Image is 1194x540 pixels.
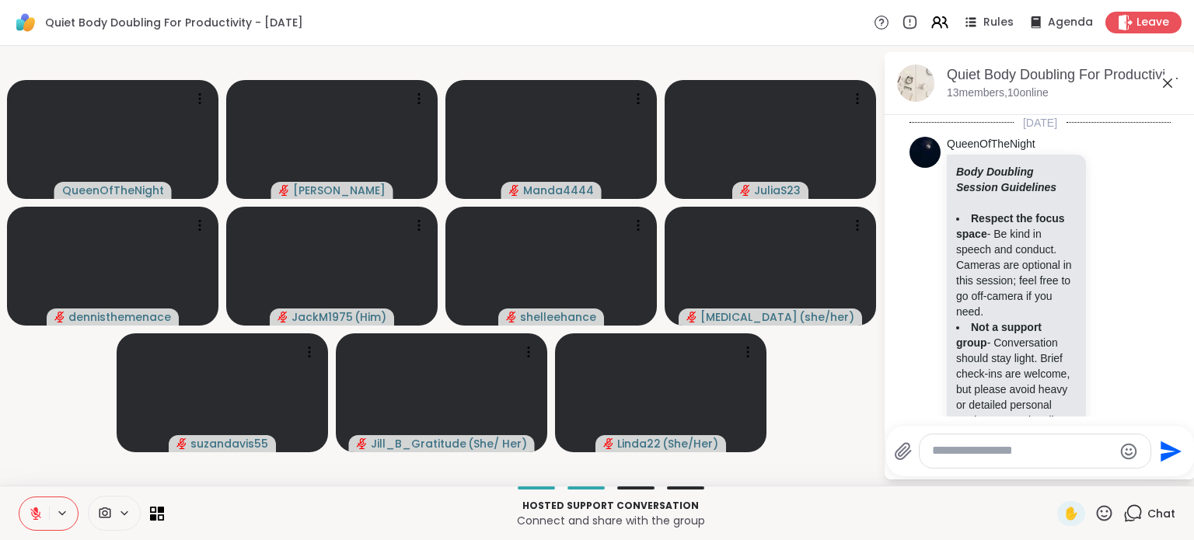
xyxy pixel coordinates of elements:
span: Rules [983,15,1014,30]
p: 13 members, 10 online [947,85,1049,101]
strong: Not a support group [956,321,1042,349]
span: audio-muted [54,312,65,322]
span: Leave [1136,15,1169,30]
img: ShareWell Logomark [12,9,39,36]
span: ( Him ) [354,309,386,325]
span: audio-muted [278,312,288,322]
span: [MEDICAL_DATA] [700,309,798,325]
div: Quiet Body Doubling For Productivity - [DATE] [947,65,1183,85]
button: Emoji picker [1119,442,1138,461]
span: audio-muted [603,438,614,449]
span: JackM1975 [292,309,353,325]
span: Linda22 [617,436,661,451]
span: [DATE] [1014,115,1067,131]
span: Quiet Body Doubling For Productivity - [DATE] [45,15,303,30]
textarea: Type your message [932,443,1113,459]
button: Send [1151,434,1186,469]
li: - Conversation should stay light. Brief check-ins are welcome, but please avoid heavy or detailed... [956,319,1077,444]
span: audio-muted [357,438,368,449]
span: [PERSON_NAME] [293,183,386,198]
span: audio-muted [740,185,751,196]
a: QueenOfTheNight [947,137,1035,152]
li: - Be kind in speech and conduct. Cameras are optional in this session; feel free to go off-camera... [956,211,1077,319]
span: QueenOfTheNight [62,183,164,198]
span: suzandavis55 [190,436,268,451]
span: ( she/her ) [799,309,854,325]
strong: Respect the focus space [956,212,1065,240]
span: audio-muted [279,185,290,196]
span: ( She/Her ) [662,436,718,451]
span: audio-muted [509,185,520,196]
span: audio-muted [506,312,517,322]
img: https://sharewell-space-live.sfo3.digitaloceanspaces.com/user-generated/d7277878-0de6-43a2-a937-4... [909,137,941,168]
img: Quiet Body Doubling For Productivity - Friday, Oct 10 [897,64,934,102]
p: Hosted support conversation [173,499,1048,513]
strong: Body Doubling Session Guidelines [956,165,1056,193]
span: JuliaS23 [754,183,801,198]
span: Manda4444 [523,183,594,198]
span: dennisthemenace [68,309,171,325]
span: ( She/ Her ) [468,436,527,451]
span: ✋ [1063,504,1079,523]
span: Agenda [1048,15,1093,30]
span: audio-muted [686,312,697,322]
span: shelleehance [520,309,596,325]
span: audio-muted [176,438,187,449]
p: Connect and share with the group [173,513,1048,528]
span: Chat [1147,506,1175,521]
span: Jill_B_Gratitude [371,436,466,451]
